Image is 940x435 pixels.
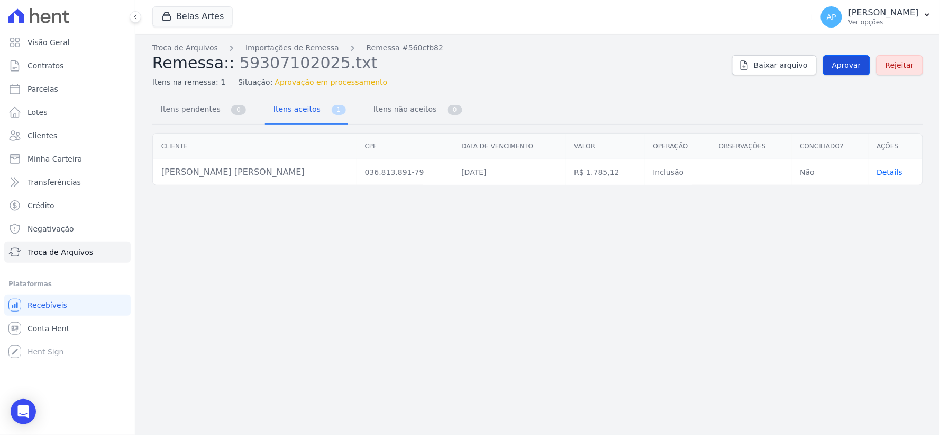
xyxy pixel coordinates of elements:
th: Data de vencimento [453,134,566,159]
span: Baixar arquivo [754,60,808,70]
span: Itens na remessa: 1 [152,77,225,88]
a: Importações de Remessa [245,42,339,54]
span: Aprovar [832,60,861,70]
span: Crédito [28,200,54,211]
td: [PERSON_NAME] [PERSON_NAME] [153,159,357,185]
a: Rejeitar [877,55,923,75]
p: Ver opções [848,18,919,26]
span: Troca de Arquivos [28,247,93,258]
span: Aprovação em processamento [275,77,388,88]
td: Não [792,159,869,185]
a: Recebíveis [4,295,131,316]
span: translation missing: pt-BR.manager.charges.file_imports.show.table_row.details [877,168,903,176]
a: Contratos [4,55,131,76]
span: Situação: [238,77,272,88]
nav: Tab selector [152,96,464,125]
span: Transferências [28,177,81,188]
span: Contratos [28,60,63,71]
td: R$ 1.785,12 [566,159,645,185]
a: Conta Hent [4,318,131,339]
th: Conciliado? [792,134,869,159]
a: Itens não aceitos 0 [365,96,464,125]
span: Itens não aceitos [367,99,439,120]
th: Valor [566,134,645,159]
a: Itens pendentes 0 [152,96,248,125]
span: AP [827,13,836,21]
a: Remessa #560cfb82 [367,42,443,54]
a: Visão Geral [4,32,131,53]
span: Rejeitar [886,60,914,70]
span: Minha Carteira [28,154,82,164]
span: Lotes [28,107,48,118]
span: Conta Hent [28,323,69,334]
a: Parcelas [4,78,131,100]
div: Plataformas [8,278,126,290]
button: Belas Artes [152,6,233,26]
a: Troca de Arquivos [152,42,218,54]
span: Clientes [28,130,57,141]
th: Cliente [153,134,357,159]
span: Negativação [28,224,74,234]
th: Ações [869,134,923,159]
a: Details [877,168,903,176]
span: 0 [448,105,462,115]
td: [DATE] [453,159,566,185]
a: Clientes [4,125,131,146]
div: Open Intercom Messenger [11,399,36,424]
th: CPF [357,134,453,159]
a: Itens aceitos 1 [265,96,348,125]
th: Observações [710,134,791,159]
span: Parcelas [28,84,58,94]
span: Visão Geral [28,37,70,48]
th: Operação [645,134,710,159]
p: [PERSON_NAME] [848,7,919,18]
a: Negativação [4,218,131,239]
span: Itens pendentes [154,99,223,120]
a: Minha Carteira [4,148,131,170]
td: Inclusão [645,159,710,185]
span: 1 [332,105,346,115]
button: AP [PERSON_NAME] Ver opções [813,2,940,32]
nav: Breadcrumb [152,42,724,54]
td: 036.813.891-79 [357,159,453,185]
a: Troca de Arquivos [4,242,131,263]
span: Remessa:: [152,54,235,72]
span: 59307102025.txt [240,52,378,72]
span: 0 [231,105,246,115]
a: Baixar arquivo [732,55,817,75]
a: Crédito [4,195,131,216]
a: Lotes [4,102,131,123]
a: Aprovar [823,55,870,75]
a: Transferências [4,172,131,193]
span: Itens aceitos [267,99,323,120]
span: Recebíveis [28,300,67,310]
